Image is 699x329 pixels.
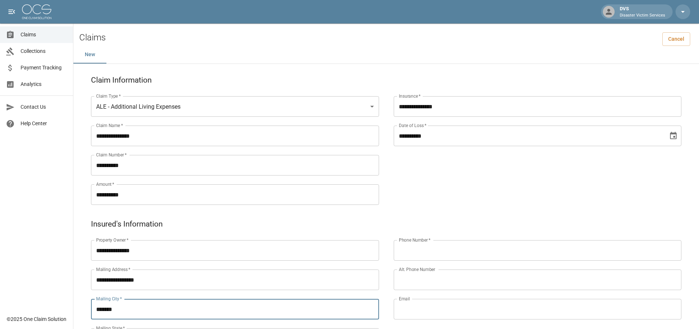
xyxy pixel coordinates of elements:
[21,103,67,111] span: Contact Us
[21,120,67,127] span: Help Center
[96,266,130,272] label: Mailing Address
[73,46,699,64] div: dynamic tabs
[73,46,106,64] button: New
[96,93,121,99] label: Claim Type
[79,32,106,43] h2: Claims
[96,237,129,243] label: Property Owner
[617,5,668,18] div: DVS
[666,129,681,143] button: Choose date, selected date is May 20, 2025
[21,47,67,55] span: Collections
[96,181,114,187] label: Amount
[4,4,19,19] button: open drawer
[21,64,67,72] span: Payment Tracking
[91,96,379,117] div: ALE - Additional Living Expenses
[399,266,435,272] label: Alt. Phone Number
[96,296,122,302] label: Mailing City
[399,93,421,99] label: Insurance
[620,12,665,19] p: Disaster Victim Services
[399,122,426,129] label: Date of Loss
[22,4,51,19] img: ocs-logo-white-transparent.png
[21,31,67,39] span: Claims
[21,80,67,88] span: Analytics
[96,122,123,129] label: Claim Name
[662,32,690,46] a: Cancel
[399,296,410,302] label: Email
[96,152,127,158] label: Claim Number
[7,315,66,323] div: © 2025 One Claim Solution
[399,237,430,243] label: Phone Number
